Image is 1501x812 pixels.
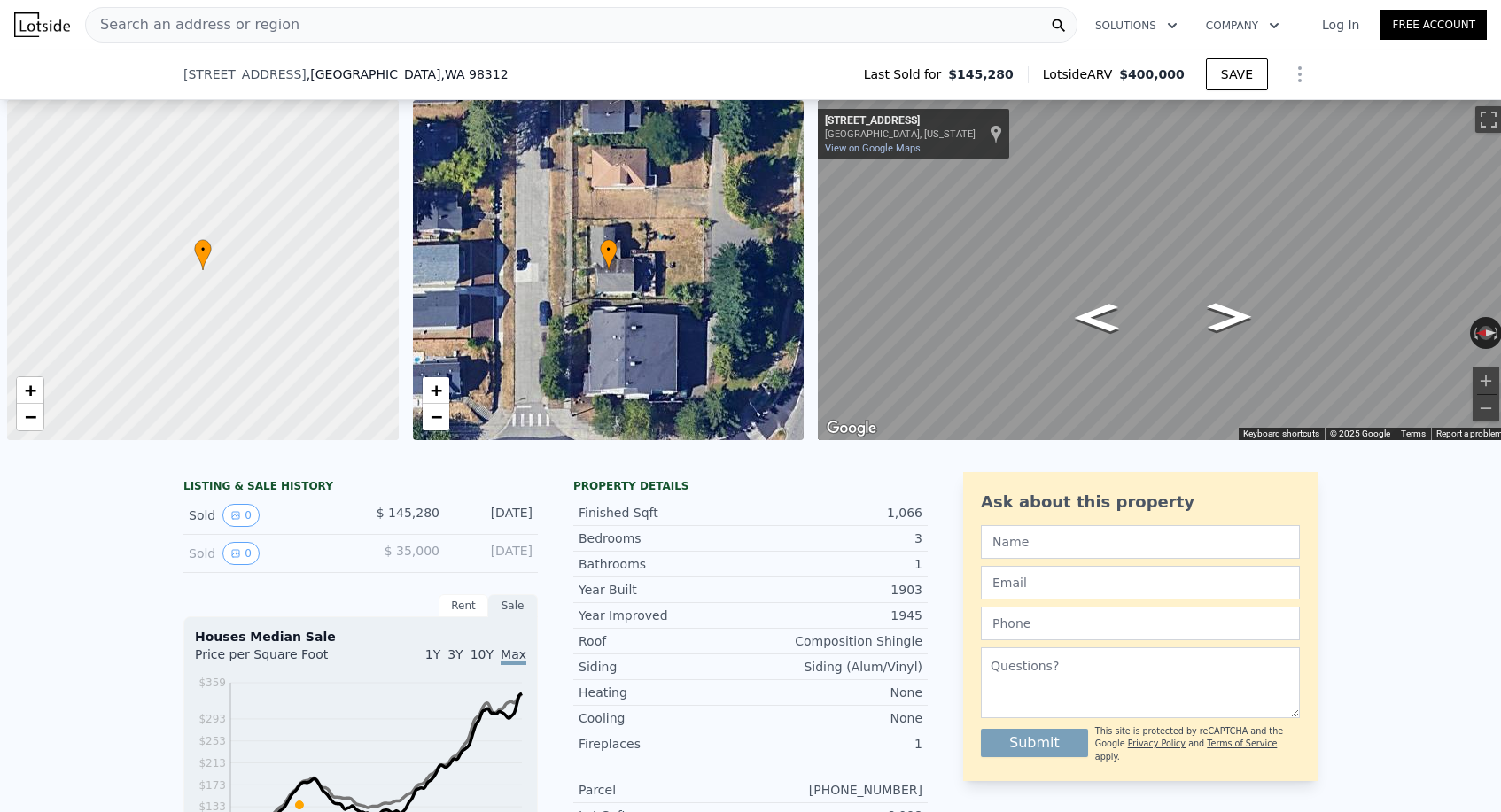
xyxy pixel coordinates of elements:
div: [GEOGRAPHIC_DATA], [US_STATE] [825,128,976,140]
button: Zoom out [1473,395,1499,421]
span: Last Sold for [864,66,949,83]
div: Rent [439,594,488,617]
span: 3Y [447,647,463,661]
a: Zoom out [423,404,449,430]
span: • [194,242,212,258]
a: View on Google Maps [825,143,921,154]
div: Bedrooms [579,530,750,547]
span: [STREET_ADDRESS] [183,66,307,83]
div: 1 [750,735,922,753]
path: Go North, S Cambrian Ave [1056,297,1138,338]
div: Bathrooms [579,555,750,573]
a: Log In [1301,16,1380,34]
tspan: $213 [198,757,226,769]
span: , WA 98312 [440,67,508,81]
div: Fireplaces [579,735,750,753]
div: Year Improved [579,607,750,624]
div: 3 [750,530,922,547]
div: [PHONE_NUMBER] [750,781,922,799]
a: Open this area in Google Maps (opens a new window) [822,417,881,440]
div: Finished Sqft [579,504,750,522]
div: 1945 [750,607,922,624]
button: Rotate counterclockwise [1470,317,1480,349]
tspan: $293 [198,713,226,725]
tspan: $359 [198,677,226,689]
div: This site is protected by reCAPTCHA and the Google and apply. [1095,725,1300,763]
div: [DATE] [454,504,533,527]
div: [DATE] [454,542,533,565]
div: 1,066 [750,504,922,522]
tspan: $173 [198,779,226,792]
div: None [750,684,922,701]
div: Heating [579,684,750,701]
path: Go South, S Cambrian Ave [1189,296,1271,337]
div: None [750,709,922,727]
a: Show location on map [990,124,1002,143]
div: Price per Square Foot [195,646,361,674]
tspan: $253 [198,735,226,747]
button: SAVE [1206,58,1268,90]
span: + [430,379,441,401]
a: Zoom in [423,377,449,404]
div: Sold [189,542,346,565]
span: − [25,406,36,428]
div: Ask about this property [981,490,1300,514]
img: Lotside [14,12,70,37]
div: Year Built [579,581,750,599]
span: 1Y [425,647,440,661]
button: Submit [981,729,1088,757]
input: Name [981,525,1300,559]
input: Phone [981,607,1300,640]
button: Zoom in [1473,367,1499,394]
span: $ 145,280 [377,506,439,520]
span: $400,000 [1119,67,1185,81]
span: $145,280 [948,66,1014,83]
span: • [600,242,618,258]
div: Houses Median Sale [195,628,526,646]
span: − [430,406,441,428]
a: Terms (opens in new tab) [1401,429,1426,438]
div: 1 [750,555,922,573]
button: Solutions [1081,10,1192,42]
a: Zoom in [17,377,43,404]
div: Sold [189,504,346,527]
img: Google [822,417,881,440]
a: Free Account [1380,10,1487,40]
div: Property details [573,479,928,493]
div: Cooling [579,709,750,727]
div: Roof [579,632,750,650]
span: 10Y [471,647,494,661]
div: • [600,239,618,270]
a: Privacy Policy [1128,739,1186,748]
div: LISTING & SALE HISTORY [183,479,538,497]
button: Keyboard shortcuts [1243,428,1319,440]
div: [STREET_ADDRESS] [825,114,976,128]
div: Composition Shingle [750,632,922,650]
a: Zoom out [17,404,43,430]
div: 1903 [750,581,922,599]
button: Show Options [1282,57,1318,92]
div: Parcel [579,781,750,799]
input: Email [981,566,1300,599]
button: Company [1192,10,1294,42]
div: Siding (Alum/Vinyl) [750,658,922,676]
span: , [GEOGRAPHIC_DATA] [307,66,509,83]
span: Max [501,647,526,665]
div: • [194,239,212,270]
div: Sale [488,594,538,617]
button: View historical data [222,504,260,527]
span: Lotside ARV [1043,66,1119,83]
span: + [25,379,36,401]
a: Terms of Service [1207,739,1277,748]
span: $ 35,000 [385,544,439,558]
span: Search an address or region [86,14,299,35]
span: © 2025 Google [1330,429,1390,438]
button: View historical data [222,542,260,565]
div: Siding [579,658,750,676]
